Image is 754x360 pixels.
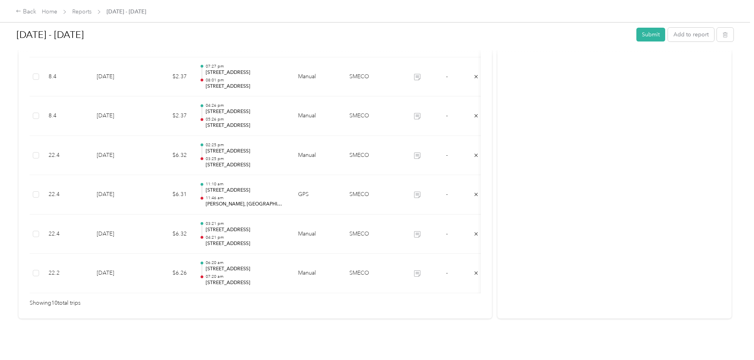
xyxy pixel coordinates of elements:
[146,254,193,293] td: $6.26
[343,96,402,136] td: SMECO
[90,175,146,215] td: [DATE]
[206,103,285,108] p: 04:26 pm
[42,96,90,136] td: 8.4
[446,112,448,119] span: -
[206,117,285,122] p: 05:26 pm
[16,7,36,17] div: Back
[206,195,285,201] p: 11:46 am
[446,230,448,237] span: -
[206,162,285,169] p: [STREET_ADDRESS]
[292,136,343,175] td: Manual
[343,254,402,293] td: SMECO
[206,226,285,234] p: [STREET_ADDRESS]
[42,215,90,254] td: 22.4
[446,270,448,276] span: -
[206,221,285,226] p: 03:21 pm
[30,299,81,307] span: Showing 10 total trips
[90,57,146,97] td: [DATE]
[292,96,343,136] td: Manual
[206,266,285,273] p: [STREET_ADDRESS]
[206,64,285,69] p: 07:27 pm
[206,260,285,266] p: 06:20 am
[107,8,146,16] span: [DATE] - [DATE]
[206,108,285,115] p: [STREET_ADDRESS]
[710,316,754,360] iframe: Everlance-gr Chat Button Frame
[90,96,146,136] td: [DATE]
[343,215,402,254] td: SMECO
[446,73,448,80] span: -
[292,215,343,254] td: Manual
[90,254,146,293] td: [DATE]
[206,279,285,286] p: [STREET_ADDRESS]
[636,28,665,41] button: Submit
[206,83,285,90] p: [STREET_ADDRESS]
[90,215,146,254] td: [DATE]
[206,201,285,208] p: [PERSON_NAME], [GEOGRAPHIC_DATA], [GEOGRAPHIC_DATA]
[206,181,285,187] p: 11:10 am
[206,240,285,247] p: [STREET_ADDRESS]
[146,215,193,254] td: $6.32
[206,235,285,240] p: 04:21 pm
[206,122,285,129] p: [STREET_ADDRESS]
[42,57,90,97] td: 8.4
[292,57,343,97] td: Manual
[42,254,90,293] td: 22.2
[206,77,285,83] p: 08:01 pm
[42,136,90,175] td: 22.4
[446,191,448,198] span: -
[343,57,402,97] td: SMECO
[17,25,631,44] h1: Aug 1 - 31, 2025
[206,148,285,155] p: [STREET_ADDRESS]
[343,136,402,175] td: SMECO
[206,274,285,279] p: 07:20 am
[146,57,193,97] td: $2.37
[668,28,714,41] button: Add to report
[146,96,193,136] td: $2.37
[206,187,285,194] p: [STREET_ADDRESS]
[42,8,57,15] a: Home
[446,152,448,158] span: -
[90,136,146,175] td: [DATE]
[206,156,285,162] p: 03:25 pm
[146,175,193,215] td: $6.31
[206,142,285,148] p: 02:25 pm
[206,69,285,76] p: [STREET_ADDRESS]
[146,136,193,175] td: $6.32
[72,8,92,15] a: Reports
[292,254,343,293] td: Manual
[343,175,402,215] td: SMECO
[42,175,90,215] td: 22.4
[292,175,343,215] td: GPS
